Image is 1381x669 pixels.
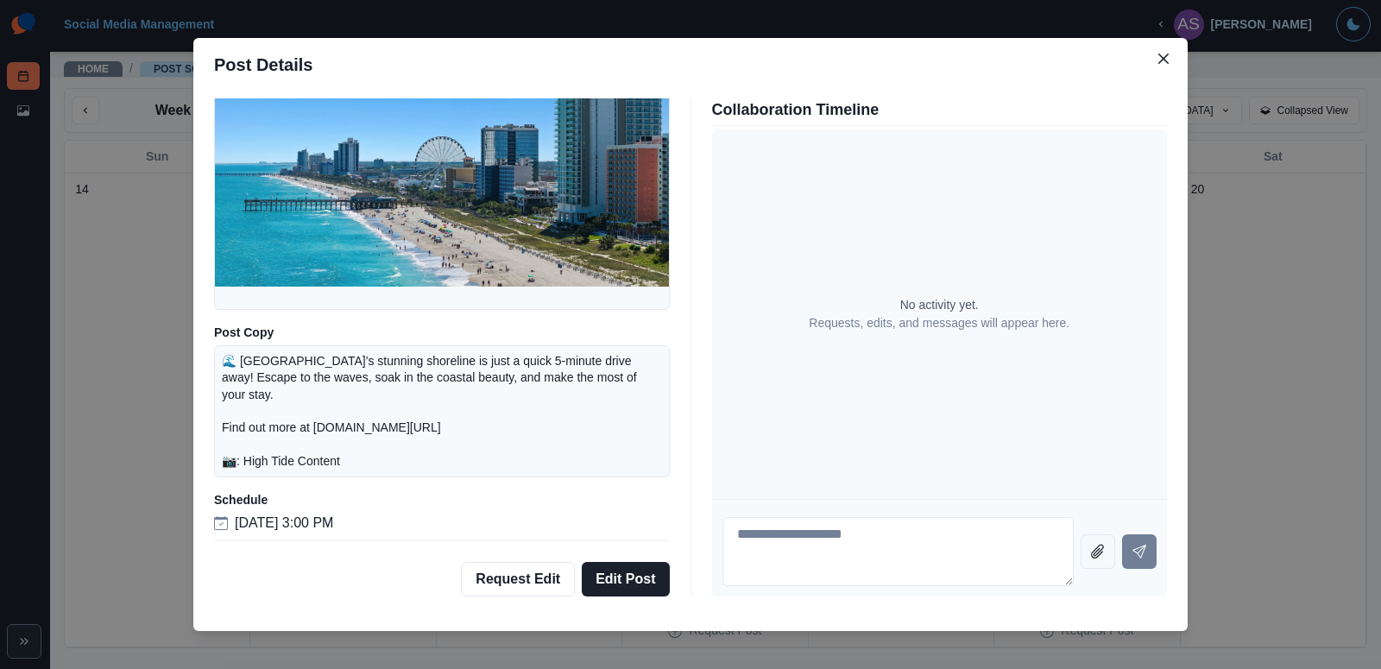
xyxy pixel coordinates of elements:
[1150,45,1177,73] button: Close
[214,491,670,509] p: Schedule
[1122,534,1157,569] button: Send message
[900,296,979,314] p: No activity yet.
[215,31,669,287] img: ntmwqmhbcnkay8etxyqs
[235,513,333,533] p: [DATE] 3:00 PM
[582,562,669,596] button: Edit Post
[461,562,575,596] button: Request Edit
[214,324,670,342] p: Post Copy
[222,353,662,470] p: 🌊 [GEOGRAPHIC_DATA]’s stunning shoreline is just a quick 5-minute drive away! Escape to the waves...
[193,38,1188,92] header: Post Details
[809,314,1069,332] p: Requests, edits, and messages will appear here.
[712,98,1168,122] p: Collaboration Timeline
[1081,534,1115,569] button: Attach file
